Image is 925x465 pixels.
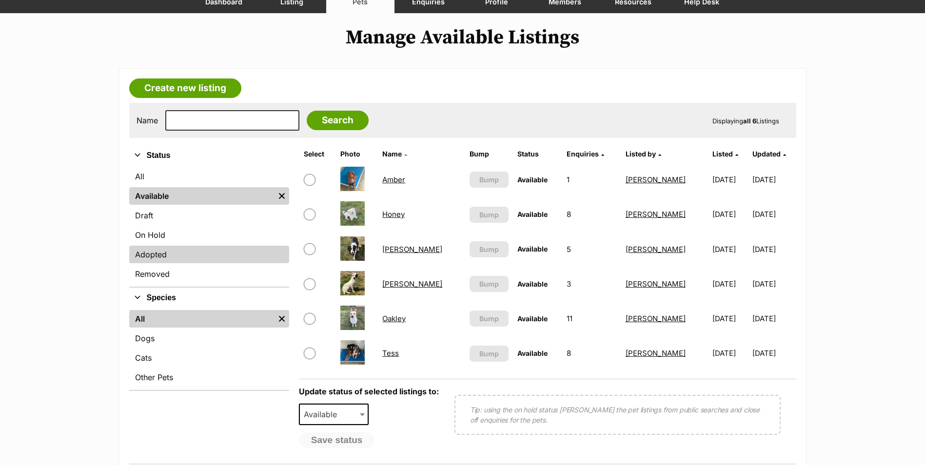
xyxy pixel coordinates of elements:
a: Oakley [382,314,406,323]
button: Status [129,149,289,162]
button: Bump [470,346,509,362]
td: [DATE] [752,197,795,231]
button: Bump [470,241,509,257]
th: Bump [466,146,513,162]
td: [DATE] [752,163,795,196]
a: Remove filter [275,187,289,205]
td: 5 [563,232,620,266]
a: Updated [752,150,786,158]
td: 8 [563,197,620,231]
div: Species [129,308,289,390]
a: [PERSON_NAME] [382,279,442,289]
td: 11 [563,302,620,335]
span: Available [300,407,347,421]
span: Available [299,404,369,425]
span: Name [382,150,402,158]
td: [DATE] [709,232,751,266]
span: Available [517,314,548,323]
a: Available [129,187,275,205]
span: Available [517,349,548,357]
a: Remove filter [275,310,289,328]
th: Select [300,146,336,162]
span: Bump [479,210,499,220]
button: Species [129,291,289,304]
span: Bump [479,244,499,254]
label: Update status of selected listings to: [299,387,439,396]
a: Enquiries [567,150,604,158]
td: [DATE] [752,232,795,266]
button: Bump [470,207,509,223]
td: [DATE] [709,302,751,335]
span: Listed [712,150,733,158]
td: [DATE] [709,336,751,370]
a: Dogs [129,329,289,347]
a: Honey [382,210,405,219]
a: Adopted [129,246,289,263]
a: Other Pets [129,368,289,386]
a: Draft [129,207,289,224]
td: 8 [563,336,620,370]
span: translation missing: en.admin.listings.index.attributes.enquiries [567,150,599,158]
td: [DATE] [752,267,795,301]
span: Bump [479,313,499,324]
td: [DATE] [709,163,751,196]
a: [PERSON_NAME] [626,279,686,289]
td: [DATE] [709,267,751,301]
a: [PERSON_NAME] [626,245,686,254]
td: 1 [563,163,620,196]
span: Displaying Listings [712,117,779,125]
a: [PERSON_NAME] [382,245,442,254]
button: Save status [299,432,375,448]
span: Updated [752,150,781,158]
th: Status [513,146,562,162]
span: Available [517,245,548,253]
a: Create new listing [129,78,241,98]
span: Listed by [626,150,656,158]
input: Search [307,111,369,130]
div: Status [129,166,289,287]
td: 3 [563,267,620,301]
a: Listed [712,150,738,158]
a: Cats [129,349,289,367]
td: [DATE] [752,336,795,370]
span: Available [517,280,548,288]
a: [PERSON_NAME] [626,349,686,358]
th: Photo [336,146,377,162]
button: Bump [470,310,509,327]
span: Bump [479,349,499,359]
a: All [129,310,275,328]
span: Available [517,175,548,184]
p: Tip: using the on hold status [PERSON_NAME] the pet listings from public searches and close off e... [470,405,765,425]
a: On Hold [129,226,289,244]
a: Tess [382,349,399,358]
span: Bump [479,174,499,185]
strong: all 6 [743,117,756,125]
label: Name [137,116,158,125]
button: Bump [470,276,509,292]
a: Name [382,150,407,158]
a: All [129,168,289,185]
span: Bump [479,279,499,289]
a: Listed by [626,150,661,158]
span: Available [517,210,548,218]
a: [PERSON_NAME] [626,314,686,323]
a: [PERSON_NAME] [626,210,686,219]
a: [PERSON_NAME] [626,175,686,184]
td: [DATE] [752,302,795,335]
a: Removed [129,265,289,283]
td: [DATE] [709,197,751,231]
a: Amber [382,175,405,184]
button: Bump [470,172,509,188]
